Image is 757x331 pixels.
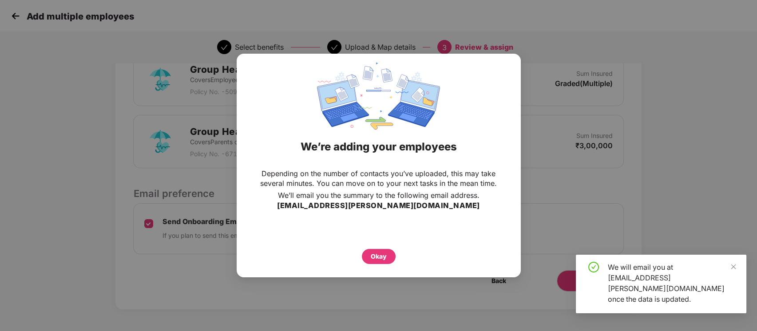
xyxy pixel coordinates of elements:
span: close [730,264,737,270]
div: Okay [371,252,387,261]
span: check-circle [588,262,599,272]
p: We’ll email you the summary to the following email address. [278,190,480,200]
h3: [EMAIL_ADDRESS][PERSON_NAME][DOMAIN_NAME] [277,200,480,212]
p: Depending on the number of contacts you’ve uploaded, this may take several minutes. You can move ... [254,169,503,188]
img: svg+xml;base64,PHN2ZyBpZD0iRGF0YV9zeW5jaW5nIiB4bWxucz0iaHR0cDovL3d3dy53My5vcmcvMjAwMC9zdmciIHdpZH... [317,63,440,130]
div: We’re adding your employees [248,130,510,164]
div: We will email you at [EMAIL_ADDRESS][PERSON_NAME][DOMAIN_NAME] once the data is updated. [608,262,736,304]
